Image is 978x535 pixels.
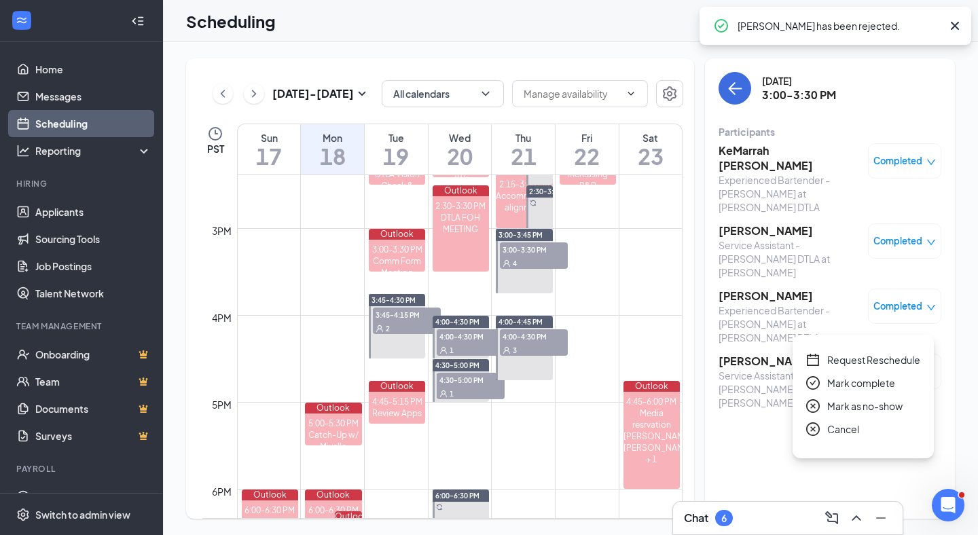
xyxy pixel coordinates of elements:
div: Outlook [369,229,425,240]
h1: 17 [238,145,300,168]
div: Fri [556,131,619,145]
h3: [DATE] - [DATE] [272,86,354,101]
span: 1 [450,346,454,355]
div: 4:45-5:15 PM [369,396,425,407]
span: Completed [873,234,922,248]
div: 2:30-3:30 PM [433,200,489,212]
span: down [926,303,936,312]
a: Applicants [35,198,151,225]
svg: WorkstreamLogo [15,14,29,27]
h1: 18 [301,145,364,168]
a: August 17, 2025 [238,124,300,174]
div: 3pm [209,223,234,238]
div: Service Assistant - [PERSON_NAME] DTLA at [PERSON_NAME] [719,369,861,409]
div: Outlook [242,490,298,500]
span: down [926,158,936,167]
a: PayrollCrown [35,483,151,511]
button: ChevronRight [244,84,264,104]
svg: ChevronLeft [216,86,230,102]
svg: ChevronDown [626,88,636,99]
button: ComposeMessage [821,507,843,529]
svg: Analysis [16,144,30,158]
svg: ChevronUp [848,510,865,526]
span: Mark as no-show [827,399,903,413]
div: 6 [721,513,727,524]
span: 3:00-3:30 PM [500,242,568,256]
button: All calendarsChevronDown [382,80,504,107]
svg: User [439,390,448,398]
span: 4:00-4:30 PM [437,329,505,343]
div: DTLA FOH MEETING [433,212,489,235]
input: Manage availability [524,86,620,101]
span: 4:00-4:30 PM [435,317,479,327]
a: OnboardingCrown [35,341,151,368]
a: Home [35,56,151,83]
div: Sun [238,131,300,145]
span: down [926,238,936,247]
div: [DATE] [762,74,836,88]
svg: ChevronRight [247,86,261,102]
h1: 23 [619,145,682,168]
div: Tue [365,131,428,145]
span: PST [207,142,224,155]
span: calendar [806,353,820,367]
svg: Clock [207,126,223,142]
a: August 21, 2025 [492,124,555,174]
button: ChevronLeft [213,84,233,104]
div: Outlook [623,381,680,392]
div: Hiring [16,178,149,189]
a: Sourcing Tools [35,225,151,253]
a: TeamCrown [35,368,151,395]
div: Payroll [16,463,149,475]
span: 3:00-3:45 PM [499,230,543,240]
div: 6:00-6:30 PM [305,504,361,516]
span: 4:00-4:45 PM [499,317,543,327]
svg: User [503,346,511,354]
h1: Scheduling [186,10,276,33]
a: August 20, 2025 [429,124,492,174]
span: 3:45-4:30 PM [372,295,416,305]
span: 4:00-4:30 PM [500,329,568,343]
h3: [PERSON_NAME] [719,289,861,303]
div: 4:45-6:00 PM [623,396,680,407]
span: Cancel [827,422,859,437]
div: 2:15-3:00 PM [496,179,552,190]
h3: Chat [684,511,708,525]
div: Experienced Bartender - [PERSON_NAME] at [PERSON_NAME] DTLA [719,303,861,344]
svg: Cross [947,18,963,34]
span: 3:45-4:15 PM [373,308,441,321]
button: Minimize [870,507,892,529]
svg: Collapse [131,14,145,28]
svg: CheckmarkCircle [713,18,729,34]
div: Review Apps [369,407,425,419]
div: Wed [429,131,492,145]
div: Outlook [369,381,425,392]
div: Participants [719,125,941,139]
span: 4 [513,259,517,268]
button: Settings [656,80,683,107]
div: Mon [301,131,364,145]
svg: Settings [16,508,30,521]
span: check-circle [806,376,820,390]
h1: 19 [365,145,428,168]
div: 5:00-5:30 PM [305,418,361,429]
div: [PERSON_NAME] has been rejected. [738,18,941,34]
span: 2 [386,324,390,333]
div: Media resrvation [PERSON_NAME] [PERSON_NAME] + 1 [623,407,680,465]
svg: ArrowLeft [727,80,743,96]
div: Experienced Bartender - [PERSON_NAME] at [PERSON_NAME] DTLA [719,173,861,214]
div: 4pm [209,310,234,325]
div: Accommodations alignment [496,190,552,213]
h3: 3:00-3:30 PM [762,88,836,103]
a: August 19, 2025 [365,124,428,174]
div: Switch to admin view [35,508,130,521]
div: Outlook [433,185,489,196]
div: Sat [619,131,682,145]
svg: User [439,346,448,354]
svg: ChevronDown [479,87,492,100]
span: 4:30-5:00 PM [435,361,479,370]
a: DocumentsCrown [35,395,151,422]
a: Scheduling [35,110,151,137]
svg: User [376,325,384,333]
